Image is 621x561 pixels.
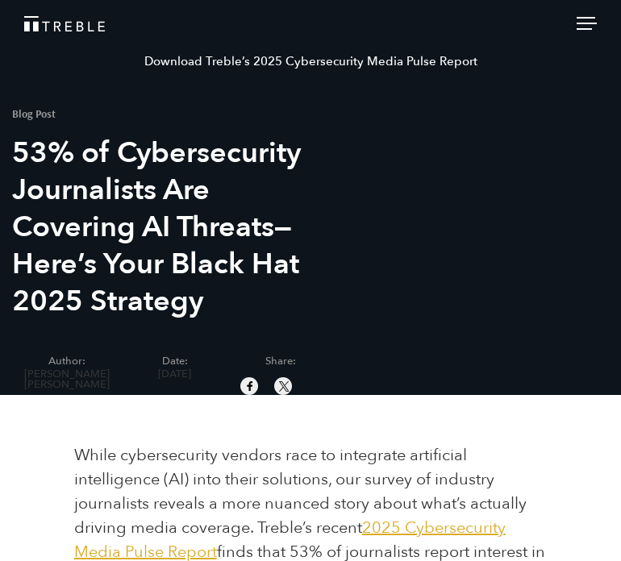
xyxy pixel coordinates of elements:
[24,356,110,367] span: Author:
[277,379,291,393] img: twitter sharing button
[240,356,323,367] span: Share:
[12,106,56,121] mark: Blog Post
[243,379,257,393] img: facebook sharing button
[24,369,110,390] span: [PERSON_NAME] [PERSON_NAME]
[74,444,527,538] span: While cybersecurity vendors race to integrate artificial intelligence (AI) into their solutions, ...
[24,16,105,31] img: Treble logo
[12,135,334,320] h1: 53% of Cybersecurity Journalists Are Covering AI Threats—Here’s Your Black Hat 2025 Strategy
[134,356,216,367] span: Date:
[134,369,216,380] span: [DATE]
[24,16,597,31] a: Treble Homepage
